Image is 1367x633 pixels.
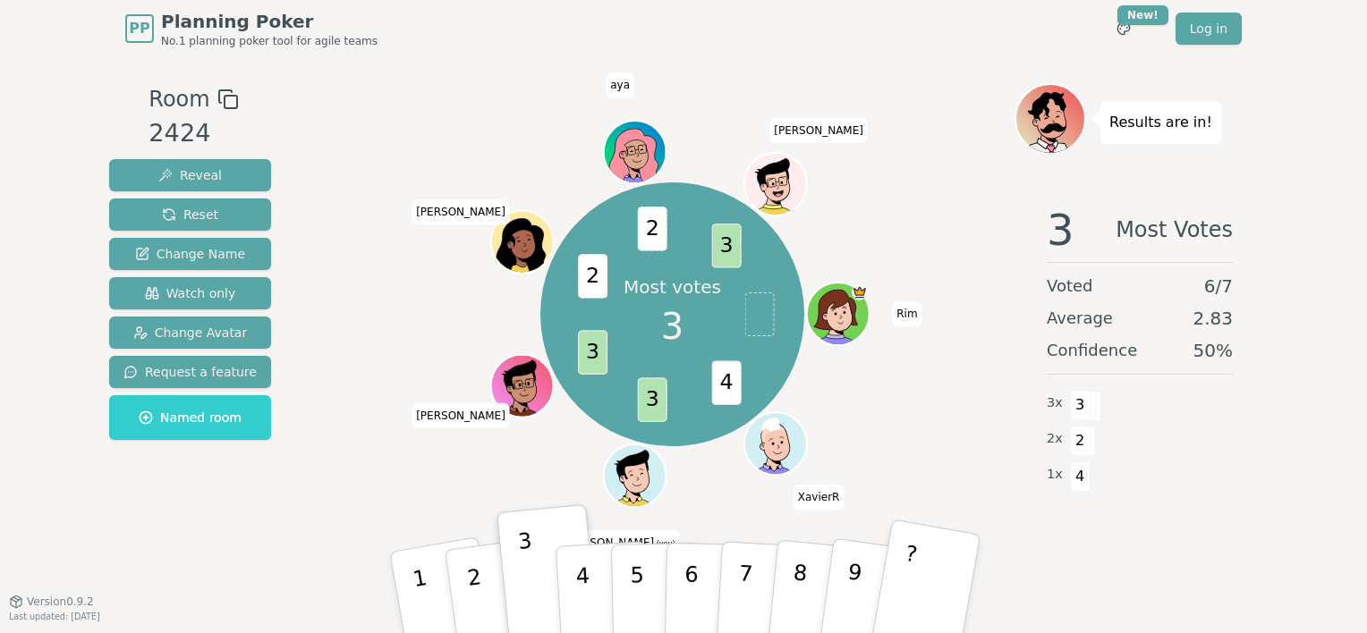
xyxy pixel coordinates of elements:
[1117,5,1168,25] div: New!
[133,324,248,342] span: Change Avatar
[794,485,845,511] span: Click to change your name
[1047,465,1063,485] span: 1 x
[1193,306,1233,331] span: 2.83
[1047,306,1113,331] span: Average
[606,72,634,97] span: Click to change your name
[1109,110,1212,135] p: Results are in!
[161,34,378,48] span: No.1 planning poker tool for agile teams
[579,254,608,298] span: 2
[638,207,667,250] span: 2
[149,83,209,115] span: Room
[109,356,271,388] button: Request a feature
[149,115,238,152] div: 2424
[1047,429,1063,449] span: 2 x
[579,330,608,374] span: 3
[139,409,242,426] span: Named room
[1193,338,1233,363] span: 50 %
[129,18,149,39] span: PP
[125,9,378,48] a: PPPlanning PokerNo.1 planning poker tool for agile teams
[1204,274,1233,299] span: 6 / 7
[109,316,271,349] button: Change Avatar
[162,206,218,224] span: Reset
[1070,426,1091,456] span: 2
[624,274,721,300] p: Most votes
[892,301,921,326] span: Click to change your name
[1070,390,1091,420] span: 3
[9,612,100,621] span: Last updated: [DATE]
[1047,208,1074,251] span: 3
[412,199,510,224] span: Click to change your name
[853,284,869,300] span: Rim is the host
[1047,338,1137,363] span: Confidence
[1047,393,1063,413] span: 3 x
[1070,461,1091,492] span: 4
[661,300,683,353] span: 3
[1108,13,1140,45] button: New!
[1176,13,1242,45] a: Log in
[606,447,665,506] button: Click to change your avatar
[560,530,679,555] span: Click to change your name
[9,595,94,609] button: Version0.9.2
[161,9,378,34] span: Planning Poker
[158,166,222,184] span: Reveal
[135,245,245,263] span: Change Name
[1116,208,1233,251] span: Most Votes
[27,595,94,609] span: Version 0.9.2
[123,363,257,381] span: Request a feature
[109,198,271,231] button: Reset
[517,528,540,626] p: 3
[109,159,271,191] button: Reveal
[712,224,742,267] span: 3
[412,403,510,428] span: Click to change your name
[654,540,675,548] span: (you)
[109,395,271,440] button: Named room
[769,118,868,143] span: Click to change your name
[145,284,236,302] span: Watch only
[109,277,271,309] button: Watch only
[712,360,742,404] span: 4
[109,238,271,270] button: Change Name
[638,377,667,421] span: 3
[1047,274,1093,299] span: Voted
